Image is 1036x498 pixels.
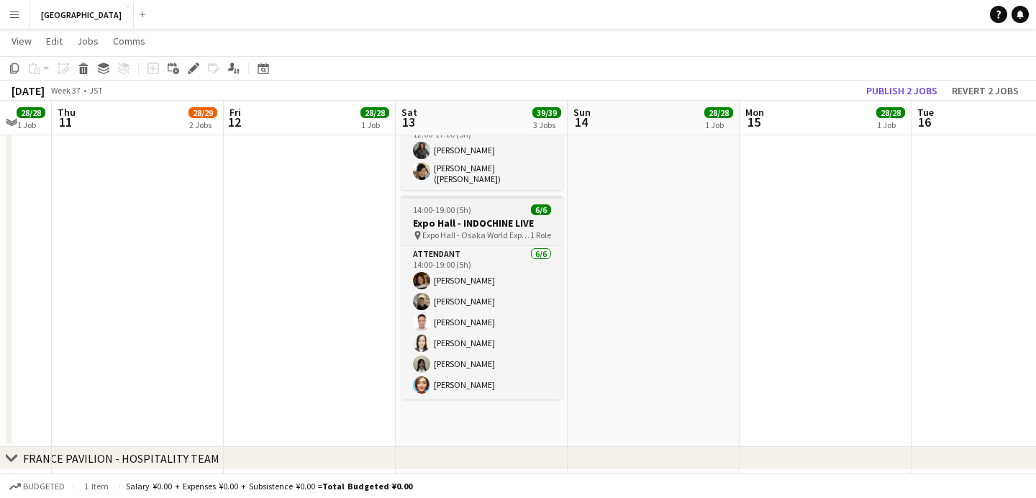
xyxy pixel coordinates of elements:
[946,81,1024,100] button: Revert 2 jobs
[915,114,934,130] span: 16
[71,32,104,50] a: Jobs
[401,196,563,399] app-job-card: 14:00-19:00 (5h)6/6Expo Hall - INDOCHINE LIVE Expo Hall - Osaka World Expo 20251 RoleATTENDANT6/6...
[743,114,764,130] span: 15
[876,107,905,118] span: 28/28
[571,114,591,130] span: 14
[7,479,67,494] button: Budgeted
[46,35,63,47] span: Edit
[55,114,76,130] span: 11
[422,230,530,240] span: Expo Hall - Osaka World Expo 2025
[47,85,83,96] span: Week 37
[77,35,99,47] span: Jobs
[745,106,764,119] span: Mon
[189,119,217,130] div: 2 Jobs
[860,81,943,100] button: Publish 2 jobs
[401,246,563,399] app-card-role: ATTENDANT6/614:00-19:00 (5h)[PERSON_NAME][PERSON_NAME][PERSON_NAME][PERSON_NAME][PERSON_NAME][PER...
[12,83,45,98] div: [DATE]
[573,106,591,119] span: Sun
[399,114,417,130] span: 13
[79,481,114,492] span: 1 item
[917,106,934,119] span: Tue
[23,451,219,466] div: FRANCE PAVILION - HOSPITALITY TEAM
[413,204,471,215] span: 14:00-19:00 (5h)
[12,35,32,47] span: View
[23,481,65,492] span: Budgeted
[17,107,45,118] span: 28/28
[705,119,732,130] div: 1 Job
[227,114,241,130] span: 12
[230,106,241,119] span: Fri
[113,35,145,47] span: Comms
[401,217,563,230] h3: Expo Hall - INDOCHINE LIVE
[361,119,388,130] div: 1 Job
[532,107,561,118] span: 39/39
[89,85,103,96] div: JST
[401,106,417,119] span: Sat
[530,230,551,240] span: 1 Role
[531,204,551,215] span: 6/6
[107,32,151,50] a: Comms
[126,481,412,492] div: Salary ¥0.00 + Expenses ¥0.00 + Subsistence ¥0.00 =
[322,481,412,492] span: Total Budgeted ¥0.00
[40,32,68,50] a: Edit
[188,107,217,118] span: 28/29
[29,1,134,29] button: [GEOGRAPHIC_DATA]
[17,119,45,130] div: 1 Job
[58,106,76,119] span: Thu
[6,32,37,50] a: View
[877,119,904,130] div: 1 Job
[401,116,563,190] app-card-role: ATTENDANT2/212:00-17:00 (5h)[PERSON_NAME][PERSON_NAME]([PERSON_NAME])
[360,107,389,118] span: 28/28
[704,107,733,118] span: 28/28
[533,119,560,130] div: 3 Jobs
